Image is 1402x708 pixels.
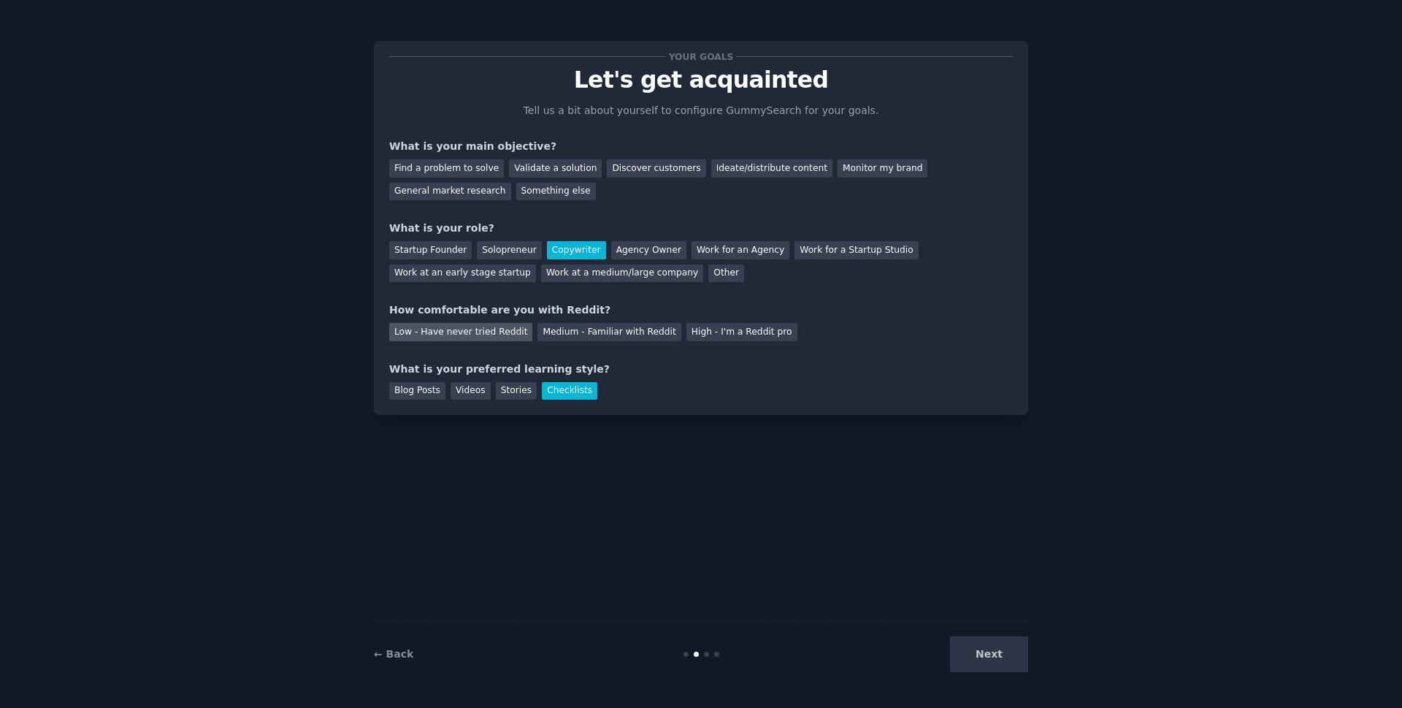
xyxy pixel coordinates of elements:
[389,183,511,201] div: General market research
[794,241,918,259] div: Work for a Startup Studio
[389,139,1013,154] div: What is your main objective?
[509,159,602,178] div: Validate a solution
[389,241,472,259] div: Startup Founder
[537,323,681,341] div: Medium - Familiar with Reddit
[711,159,832,178] div: Ideate/distribute content
[611,241,686,259] div: Agency Owner
[374,648,413,660] a: ← Back
[496,382,537,400] div: Stories
[838,159,927,178] div: Monitor my brand
[389,264,536,283] div: Work at an early stage startup
[451,382,491,400] div: Videos
[692,241,789,259] div: Work for an Agency
[686,323,797,341] div: High - I'm a Reddit pro
[389,323,532,341] div: Low - Have never tried Reddit
[517,103,885,118] p: Tell us a bit about yourself to configure GummySearch for your goals.
[389,67,1013,93] p: Let's get acquainted
[666,49,736,64] span: Your goals
[516,183,596,201] div: Something else
[389,362,1013,377] div: What is your preferred learning style?
[389,382,445,400] div: Blog Posts
[389,302,1013,318] div: How comfortable are you with Reddit?
[541,264,703,283] div: Work at a medium/large company
[547,241,606,259] div: Copywriter
[607,159,705,178] div: Discover customers
[389,221,1013,236] div: What is your role?
[389,159,504,178] div: Find a problem to solve
[477,241,541,259] div: Solopreneur
[542,382,597,400] div: Checklists
[708,264,744,283] div: Other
